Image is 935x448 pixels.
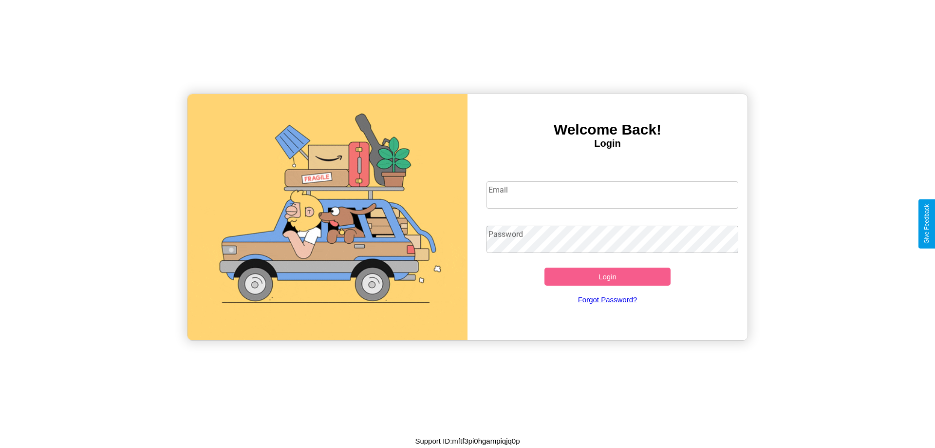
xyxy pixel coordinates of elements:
[187,94,467,340] img: gif
[482,286,734,313] a: Forgot Password?
[10,415,33,438] iframe: Intercom live chat
[467,138,748,149] h4: Login
[415,434,520,448] p: Support ID: mftf3pi0hgampiqjq0p
[467,121,748,138] h3: Welcome Back!
[544,268,671,286] button: Login
[923,204,930,244] div: Give Feedback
